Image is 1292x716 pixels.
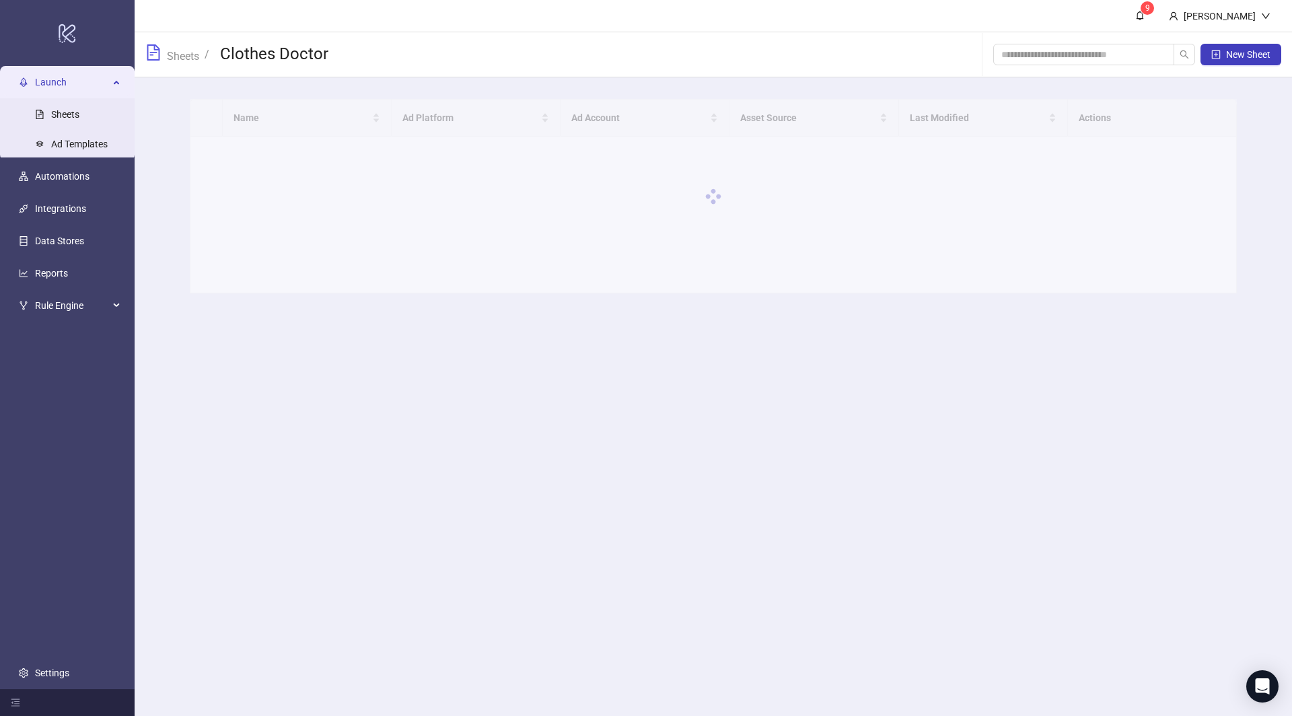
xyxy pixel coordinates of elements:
[1226,49,1270,60] span: New Sheet
[220,44,328,65] h3: Clothes Doctor
[35,236,84,246] a: Data Stores
[1169,11,1178,21] span: user
[35,668,69,678] a: Settings
[1145,3,1150,13] span: 9
[1200,44,1281,65] button: New Sheet
[51,139,108,149] a: Ad Templates
[19,301,28,310] span: fork
[1211,50,1221,59] span: plus-square
[35,268,68,279] a: Reports
[51,109,79,120] a: Sheets
[1180,50,1189,59] span: search
[35,292,109,319] span: Rule Engine
[19,77,28,87] span: rocket
[145,44,161,61] span: file-text
[1261,11,1270,21] span: down
[1178,9,1261,24] div: [PERSON_NAME]
[35,203,86,214] a: Integrations
[1135,11,1145,20] span: bell
[1246,670,1279,703] div: Open Intercom Messenger
[1141,1,1154,15] sup: 9
[164,48,202,63] a: Sheets
[205,44,209,65] li: /
[35,69,109,96] span: Launch
[35,171,89,182] a: Automations
[11,698,20,707] span: menu-fold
